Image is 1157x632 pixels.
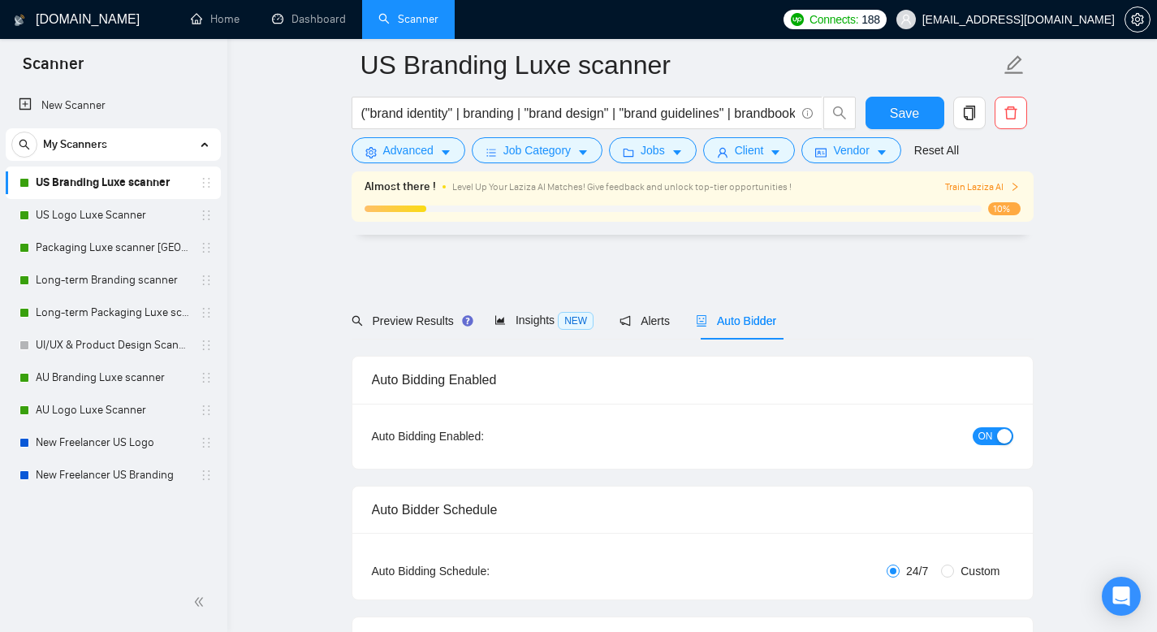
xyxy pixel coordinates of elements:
span: idcard [815,146,827,158]
span: info-circle [802,108,813,119]
span: setting [365,146,377,158]
div: Tooltip anchor [460,314,475,328]
div: Auto Bidder Schedule [372,487,1013,533]
span: holder [200,176,213,189]
span: holder [200,241,213,254]
span: Level Up Your Laziza AI Matches! Give feedback and unlock top-tier opportunities ! [452,181,792,193]
button: userClientcaret-down [703,137,796,163]
span: Vendor [833,141,869,159]
button: search [11,132,37,158]
span: My Scanners [43,128,107,161]
span: Auto Bidder [696,314,776,327]
span: caret-down [770,146,781,158]
span: Preview Results [352,314,468,327]
li: New Scanner [6,89,221,122]
span: caret-down [671,146,683,158]
span: user [717,146,728,158]
button: delete [995,97,1027,129]
a: homeHome [191,12,240,26]
span: delete [995,106,1026,120]
span: holder [200,339,213,352]
span: holder [200,371,213,384]
div: Auto Bidding Enabled [372,357,1013,403]
span: ON [978,427,993,445]
span: holder [200,469,213,482]
button: idcardVendorcaret-down [801,137,900,163]
div: Auto Bidding Schedule: [372,562,585,580]
span: copy [954,106,985,120]
span: 188 [861,11,879,28]
span: bars [486,146,497,158]
button: folderJobscaret-down [609,137,697,163]
a: New Scanner [19,89,208,122]
span: NEW [558,312,594,330]
span: holder [200,404,213,417]
span: holder [200,209,213,222]
button: setting [1125,6,1151,32]
a: searchScanner [378,12,438,26]
button: barsJob Categorycaret-down [472,137,602,163]
a: Packaging Luxe scanner [GEOGRAPHIC_DATA] [36,232,190,264]
span: user [900,14,912,25]
span: robot [696,315,707,327]
span: Almost there ! [365,178,436,196]
a: New Freelancer US Logo [36,426,190,459]
a: UI/UX & Product Design Scanner [36,329,190,361]
button: Save [866,97,944,129]
span: Advanced [383,141,434,159]
span: Client [735,141,764,159]
span: holder [200,436,213,449]
div: Open Intercom Messenger [1102,577,1141,616]
span: Custom [954,562,1006,580]
button: search [823,97,856,129]
span: Save [890,103,919,123]
span: setting [1125,13,1150,26]
a: Reset All [914,141,959,159]
a: US Branding Luxe scanner [36,167,190,199]
span: holder [200,274,213,287]
button: settingAdvancedcaret-down [352,137,465,163]
div: Auto Bidding Enabled: [372,427,585,445]
span: Job Category [503,141,571,159]
a: setting [1125,13,1151,26]
img: upwork-logo.png [791,13,804,26]
span: edit [1004,54,1025,76]
a: Long-term Branding scanner [36,264,190,297]
span: folder [623,146,634,158]
a: dashboardDashboard [272,12,346,26]
a: US Logo Luxe Scanner [36,199,190,232]
span: search [352,315,363,327]
span: Alerts [620,314,670,327]
span: caret-down [577,146,589,158]
img: logo [14,7,25,33]
a: New Freelancer US Branding [36,459,190,491]
span: 10% [988,202,1021,215]
span: notification [620,315,631,327]
input: Search Freelance Jobs... [361,103,795,123]
span: double-left [193,594,209,610]
span: area-chart [494,314,506,326]
input: Scanner name... [360,45,1000,85]
span: caret-down [876,146,887,158]
a: Long-term Packaging Luxe scanner [36,297,190,329]
li: My Scanners [6,128,221,491]
span: search [824,106,855,120]
span: caret-down [440,146,451,158]
a: AU Branding Luxe scanner [36,361,190,394]
span: Connects: [809,11,858,28]
a: AU Logo Luxe Scanner [36,394,190,426]
button: Train Laziza AI [945,180,1020,195]
span: holder [200,306,213,319]
span: 24/7 [900,562,935,580]
span: Scanner [10,52,97,86]
span: search [12,139,37,150]
span: Insights [494,314,594,327]
span: right [1010,182,1020,192]
span: Jobs [641,141,665,159]
button: copy [953,97,986,129]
